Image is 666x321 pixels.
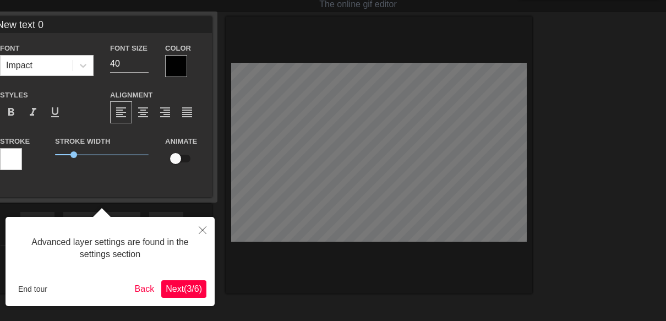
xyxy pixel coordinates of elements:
button: Close [190,217,215,242]
button: End tour [14,281,52,297]
button: Back [130,280,159,298]
button: Next [161,280,206,298]
span: Next ( 3 / 6 ) [166,284,202,293]
div: Advanced layer settings are found in the settings section [14,225,206,272]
